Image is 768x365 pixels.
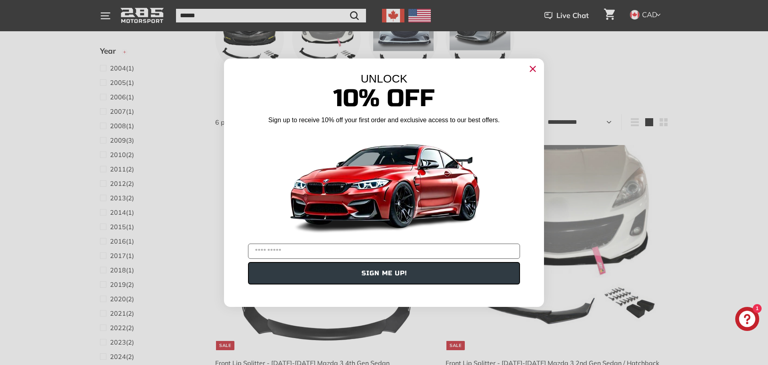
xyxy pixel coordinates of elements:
[361,73,408,85] span: UNLOCK
[248,262,520,284] button: SIGN ME UP!
[268,117,500,123] span: Sign up to receive 10% off your first order and exclusive access to our best offers.
[733,307,762,333] inbox-online-store-chat: Shopify online store chat
[248,244,520,259] input: YOUR EMAIL
[526,63,539,75] button: Close dialog
[333,84,435,113] span: 10% Off
[284,128,484,240] img: Banner showing BMW 4 Series Body kit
